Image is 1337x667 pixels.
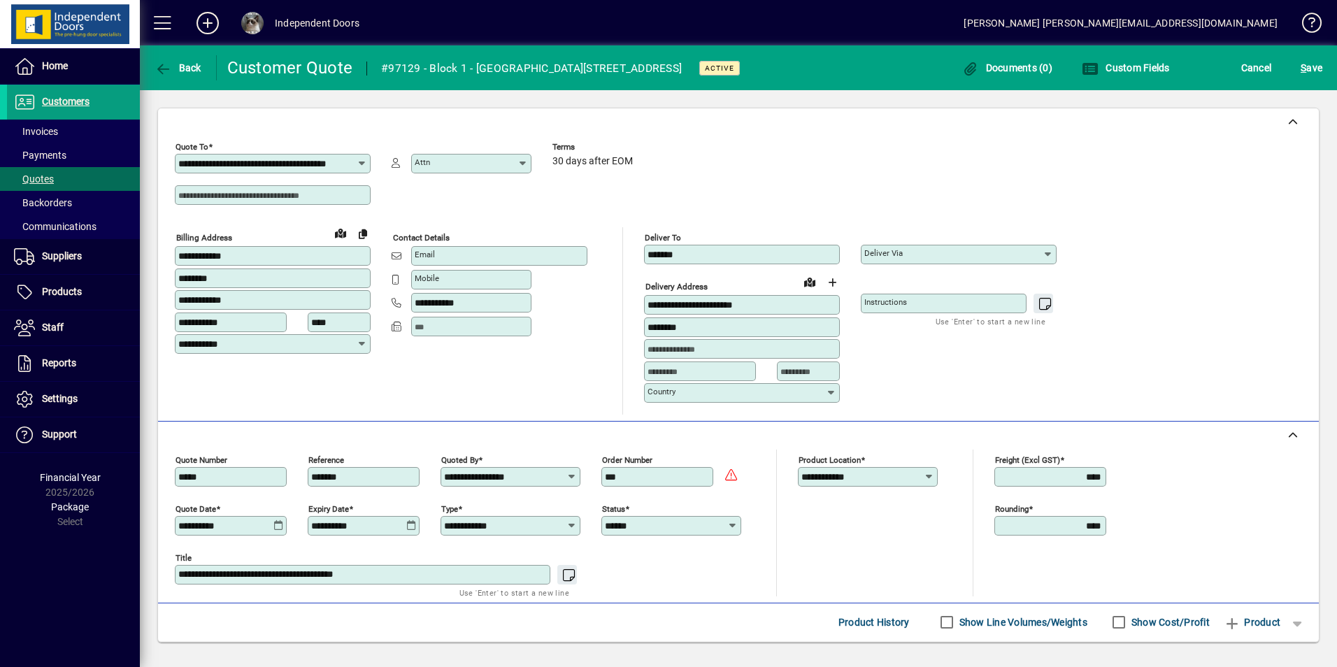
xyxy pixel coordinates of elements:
[14,173,54,185] span: Quotes
[957,615,1087,629] label: Show Line Volumes/Weights
[1301,57,1322,79] span: ave
[838,611,910,633] span: Product History
[42,286,82,297] span: Products
[42,96,90,107] span: Customers
[352,222,374,245] button: Copy to Delivery address
[1292,3,1320,48] a: Knowledge Base
[995,503,1029,513] mat-label: Rounding
[42,322,64,333] span: Staff
[7,215,140,238] a: Communications
[7,346,140,381] a: Reports
[42,393,78,404] span: Settings
[964,12,1278,34] div: [PERSON_NAME] [PERSON_NAME][EMAIL_ADDRESS][DOMAIN_NAME]
[227,57,353,79] div: Customer Quote
[308,454,344,464] mat-label: Reference
[42,250,82,261] span: Suppliers
[705,64,734,73] span: Active
[42,429,77,440] span: Support
[42,357,76,368] span: Reports
[7,120,140,143] a: Invoices
[176,552,192,562] mat-label: Title
[7,382,140,417] a: Settings
[415,250,435,259] mat-label: Email
[176,142,208,152] mat-label: Quote To
[441,454,478,464] mat-label: Quoted by
[1129,615,1210,629] label: Show Cost/Profit
[459,584,569,601] mat-hint: Use 'Enter' to start a new line
[552,156,633,167] span: 30 days after EOM
[1078,55,1173,80] button: Custom Fields
[185,10,230,36] button: Add
[799,454,861,464] mat-label: Product location
[7,49,140,84] a: Home
[864,248,903,258] mat-label: Deliver via
[1224,611,1280,633] span: Product
[7,167,140,191] a: Quotes
[1082,62,1170,73] span: Custom Fields
[7,417,140,452] a: Support
[1241,57,1272,79] span: Cancel
[7,143,140,167] a: Payments
[308,503,349,513] mat-label: Expiry date
[155,62,201,73] span: Back
[1301,62,1306,73] span: S
[821,271,843,294] button: Choose address
[230,10,275,36] button: Profile
[415,157,430,167] mat-label: Attn
[1297,55,1326,80] button: Save
[275,12,359,34] div: Independent Doors
[995,454,1060,464] mat-label: Freight (excl GST)
[936,313,1045,329] mat-hint: Use 'Enter' to start a new line
[329,222,352,244] a: View on map
[7,239,140,274] a: Suppliers
[140,55,217,80] app-page-header-button: Back
[602,454,652,464] mat-label: Order number
[14,197,72,208] span: Backorders
[7,191,140,215] a: Backorders
[151,55,205,80] button: Back
[441,503,458,513] mat-label: Type
[14,126,58,137] span: Invoices
[176,454,227,464] mat-label: Quote number
[415,273,439,283] mat-label: Mobile
[1217,610,1287,635] button: Product
[958,55,1056,80] button: Documents (0)
[648,387,675,396] mat-label: Country
[645,233,681,243] mat-label: Deliver To
[14,221,96,232] span: Communications
[14,150,66,161] span: Payments
[7,310,140,345] a: Staff
[42,60,68,71] span: Home
[51,501,89,512] span: Package
[799,271,821,293] a: View on map
[40,472,101,483] span: Financial Year
[833,610,915,635] button: Product History
[864,297,907,307] mat-label: Instructions
[7,275,140,310] a: Products
[602,503,625,513] mat-label: Status
[381,57,682,80] div: #97129 - Block 1 - [GEOGRAPHIC_DATA][STREET_ADDRESS]
[552,143,636,152] span: Terms
[1238,55,1275,80] button: Cancel
[176,503,216,513] mat-label: Quote date
[961,62,1052,73] span: Documents (0)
